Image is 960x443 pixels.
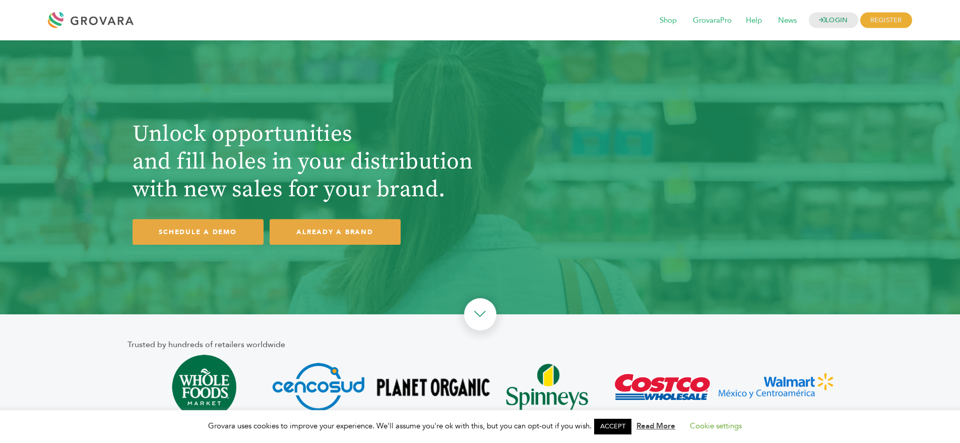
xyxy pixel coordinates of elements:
span: Grovara uses cookies to improve your experience. We'll assume you're ok with this, but you can op... [208,421,752,431]
a: Shop [653,15,684,26]
a: News [771,15,804,26]
a: ACCEPT [594,419,631,434]
a: Cookie settings [690,421,742,431]
span: News [771,11,804,30]
a: GrovaraPro [686,15,739,26]
div: Trusted by hundreds of retailers worldwide [127,339,833,351]
a: Help [739,15,769,26]
span: Shop [653,11,684,30]
span: REGISTER [860,13,912,28]
span: Help [739,11,769,30]
a: SCHEDULE A DEMO [133,219,264,245]
a: LOGIN [809,13,858,28]
span: GrovaraPro [686,11,739,30]
a: ALREADY A BRAND [270,219,401,245]
h1: Unlock opportunities and fill holes in your distribution with new sales for your brand. [133,121,475,204]
a: Read More [636,421,675,431]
